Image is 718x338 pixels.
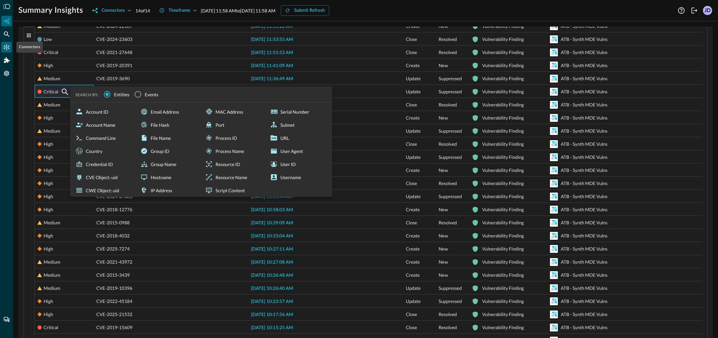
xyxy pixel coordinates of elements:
button: Timeframe [155,5,201,16]
div: File Name [138,131,200,144]
svg: Azure Data Explorer [550,153,558,161]
span: Close [406,98,417,111]
span: CVE-2021-43972 [96,255,132,269]
div: ATB - Synth MDE Vulns [561,59,608,72]
div: Connectors [16,42,43,53]
span: Close [406,216,417,229]
span: CVE-2015-3439 [96,269,130,282]
span: Suppressed [439,190,462,203]
svg: Azure Data Explorer [550,206,558,214]
div: ATB - Synth MDE Vulns [561,216,608,229]
svg: Azure Data Explorer [550,140,558,148]
div: Medium [44,124,60,138]
div: Serial Number [267,105,330,118]
div: Connectors [102,7,125,15]
div: ATB - Synth MDE Vulns [561,98,608,111]
div: Chat [1,314,12,325]
div: Medium [44,72,60,85]
button: Submit Refresh [281,5,329,16]
span: Suppressed [439,124,462,138]
div: ATB - Synth MDE Vulns [561,229,608,242]
svg: Azure Data Explorer [550,219,558,227]
span: CVE-2015-0988 [96,216,130,229]
div: Vulnerability Finding [482,177,524,190]
span: Entities [114,91,129,98]
div: ATB - Synth MDE Vulns [561,138,608,151]
div: Critical [44,46,58,59]
span: [DATE] 10:15:25 AM [251,326,293,330]
span: Update [406,190,421,203]
div: ATB - Synth MDE Vulns [561,111,608,124]
span: CVE-2019-20391 [96,59,132,72]
div: Vulnerability Finding [482,164,524,177]
span: [DATE] 10:27:11 AM [251,247,293,252]
span: CVE-2019-15609 [96,321,132,334]
span: Suppressed [439,85,462,98]
span: Resolved [439,46,457,59]
div: Settings [1,68,12,79]
div: Process Name [202,144,265,158]
div: ATB - Synth MDE Vulns [561,190,608,203]
div: IP Address [138,184,200,197]
button: Connectors [88,5,135,16]
div: Credential ID [73,158,135,171]
div: ATB - Synth MDE Vulns [561,255,608,269]
div: Vulnerability Finding [482,216,524,229]
div: Resource Name [202,171,265,184]
svg: Azure Data Explorer [550,271,558,279]
span: Suppressed [439,295,462,308]
div: ATB - Synth MDE Vulns [561,321,608,334]
div: Subnet [267,118,330,131]
span: CVE-2022-45184 [96,295,132,308]
span: [DATE] 11:01:44 AM [251,195,293,199]
span: Update [406,295,421,308]
span: [DATE] 10:33:04 AM [251,234,293,238]
span: Close [406,46,417,59]
span: Create [406,203,420,216]
div: High [44,242,53,255]
div: Resource ID [202,158,265,171]
span: Update [406,85,421,98]
svg: Azure Data Explorer [550,232,558,240]
div: Vulnerability Finding [482,269,524,282]
div: High [44,229,53,242]
svg: Azure Data Explorer [550,258,558,266]
span: Resolved [439,308,457,321]
div: Vulnerability Finding [482,282,524,295]
span: CVE-2021-27648 [96,46,132,59]
svg: Azure Data Explorer [550,297,558,305]
div: High [44,308,53,321]
span: CVE-2025-7274 [96,242,130,255]
div: Vulnerability Finding [482,72,524,85]
div: Process ID [202,131,265,144]
div: Vulnerability Finding [482,321,524,334]
span: [DATE] 10:26:40 AM [251,286,293,291]
span: Close [406,177,417,190]
span: [DATE] 11:51:53 AM [251,50,293,55]
svg: Azure Data Explorer [550,179,558,187]
div: ATB - Synth MDE Vulns [561,124,608,138]
div: ATB - Synth MDE Vulns [561,203,608,216]
span: Create [406,164,420,177]
div: High [44,295,53,308]
div: Hostname [138,171,200,184]
div: Vulnerability Finding [482,124,524,138]
span: New [439,59,448,72]
div: Medium [44,216,60,229]
span: New [439,229,448,242]
div: High [44,59,53,72]
span: Create [406,242,420,255]
div: Vulnerability Finding [482,33,524,46]
div: CVE Object: uid [73,171,135,184]
span: [DATE] 10:39:09 AM [251,221,293,225]
div: Vulnerability Finding [482,255,524,269]
span: CVE-2018-4032 [96,229,130,242]
div: Medium [44,269,60,282]
div: ATB - Synth MDE Vulns [561,46,608,59]
span: Create [406,229,420,242]
div: ATB - Synth MDE Vulns [561,177,608,190]
div: User Agent [267,144,330,158]
svg: Azure Data Explorer [550,62,558,69]
div: Script Content [202,184,265,197]
svg: Azure Data Explorer [550,166,558,174]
